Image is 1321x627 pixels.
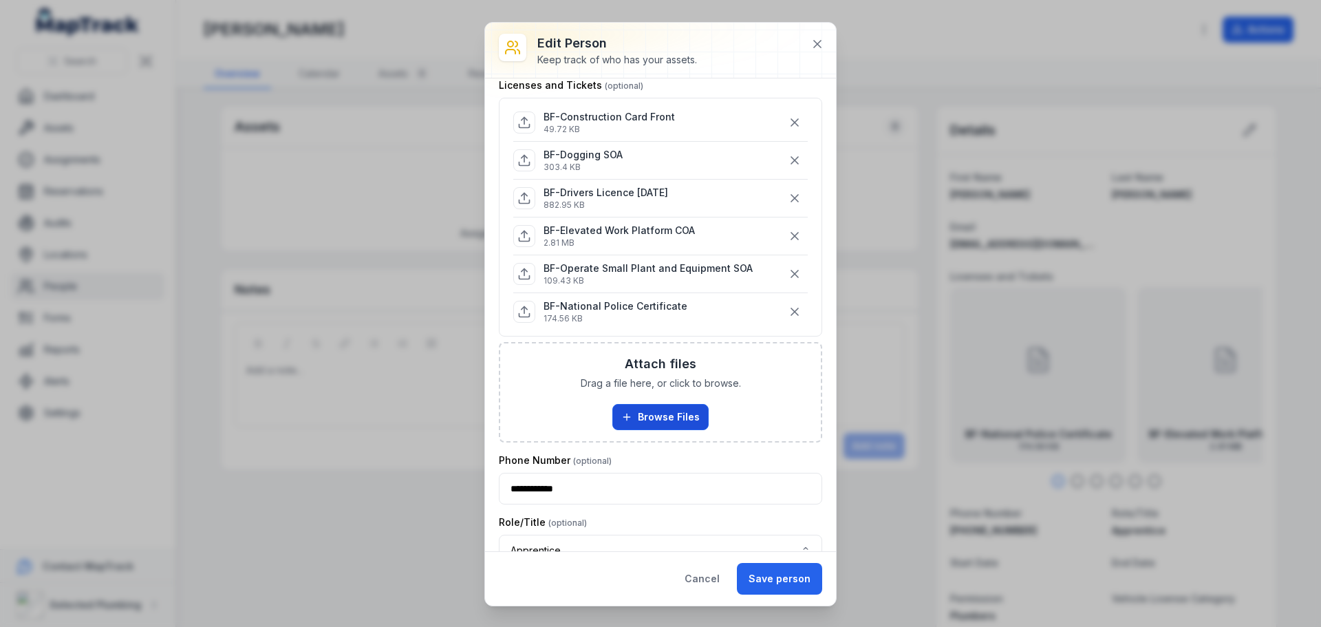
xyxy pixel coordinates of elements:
[544,148,623,162] p: BF-Dogging SOA
[625,354,696,374] h3: Attach files
[544,299,687,313] p: BF-National Police Certificate
[673,563,731,595] button: Cancel
[544,110,675,124] p: BF-Construction Card Front
[499,535,822,566] button: Apprentice
[737,563,822,595] button: Save person
[581,376,741,390] span: Drag a file here, or click to browse.
[544,313,687,324] p: 174.56 KB
[544,200,668,211] p: 882.95 KB
[537,34,697,53] h3: Edit person
[544,275,753,286] p: 109.43 KB
[544,162,623,173] p: 303.4 KB
[499,516,587,529] label: Role/Title
[544,224,695,237] p: BF-Elevated Work Platform COA
[544,237,695,248] p: 2.81 MB
[499,78,643,92] label: Licenses and Tickets
[544,124,675,135] p: 49.72 KB
[537,53,697,67] div: Keep track of who has your assets.
[544,186,668,200] p: BF-Drivers Licence [DATE]
[544,262,753,275] p: BF-Operate Small Plant and Equipment SOA
[499,454,612,467] label: Phone Number
[612,404,709,430] button: Browse Files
